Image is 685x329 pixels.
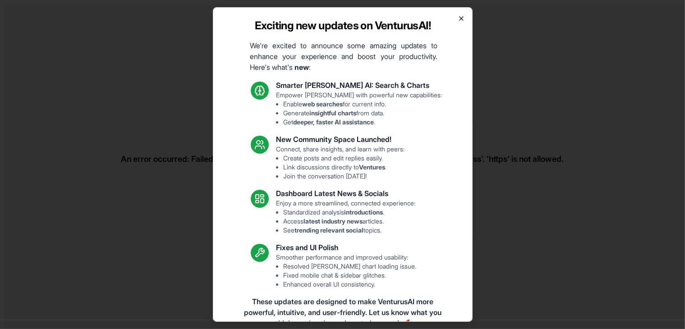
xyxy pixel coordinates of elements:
[283,262,416,271] li: Resolved [PERSON_NAME] chart loading issue.
[283,172,405,181] li: Join the conversation [DATE]!
[344,208,383,216] strong: introductions
[276,253,416,289] p: Smoother performance and improved usability:
[276,80,442,91] h3: Smarter [PERSON_NAME] AI: Search & Charts
[294,226,363,234] strong: trending relevant social
[276,134,405,145] h3: New Community Space Launched!
[283,271,416,280] li: Fixed mobile chat & sidebar glitches.
[243,40,445,73] p: We're excited to announce some amazing updates to enhance your experience and boost your producti...
[276,242,416,253] h3: Fixes and UI Polish
[276,91,442,127] p: Empower [PERSON_NAME] with powerful new capabilities:
[283,118,442,127] li: Get .
[294,63,309,72] strong: new
[242,296,444,329] p: These updates are designed to make VenturusAI more powerful, intuitive, and user-friendly. Let us...
[283,109,442,118] li: Generate from data.
[283,217,415,226] li: Access articles.
[303,217,363,225] strong: latest industry news
[302,100,343,108] strong: web searches
[276,188,415,199] h3: Dashboard Latest News & Socials
[254,18,430,33] h2: Exciting new updates on VenturusAI!
[293,118,374,126] strong: deeper, faster AI assistance
[283,100,442,109] li: Enable for current info.
[359,163,385,171] strong: Ventures
[283,163,405,172] li: Link discussions directly to .
[276,145,405,181] p: Connect, share insights, and learn with peers:
[283,280,416,289] li: Enhanced overall UI consistency.
[283,208,415,217] li: Standardized analysis .
[276,199,415,235] p: Enjoy a more streamlined, connected experience:
[283,226,415,235] li: See topics.
[283,154,405,163] li: Create posts and edit replies easily.
[309,109,356,117] strong: insightful charts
